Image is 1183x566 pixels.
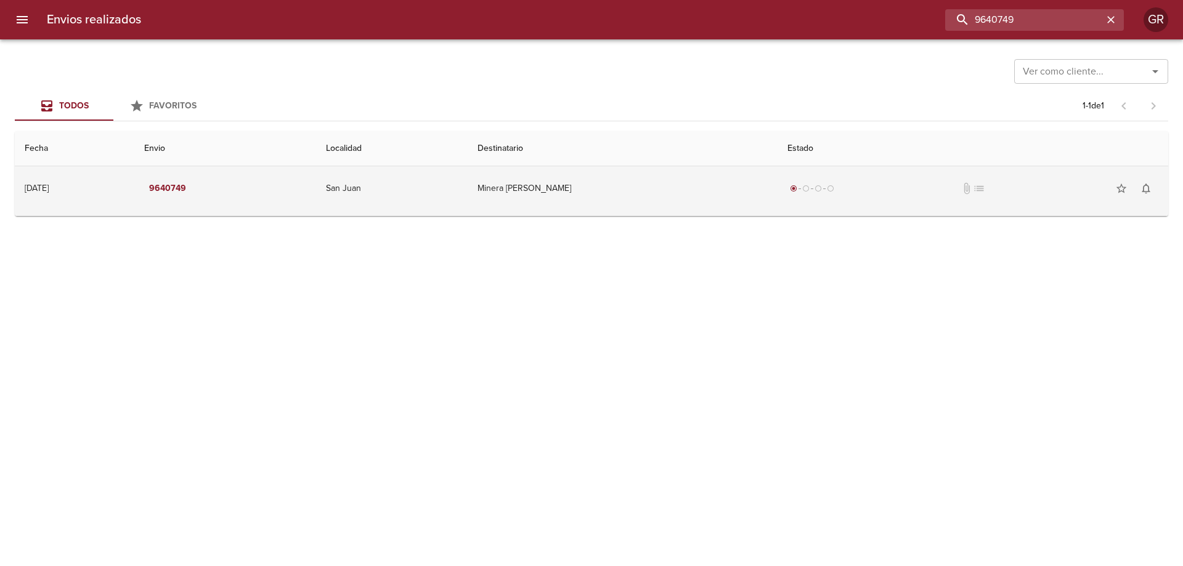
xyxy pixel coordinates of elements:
[468,166,777,211] td: Minera [PERSON_NAME]
[787,182,837,195] div: Generado
[134,131,316,166] th: Envio
[149,100,197,111] span: Favoritos
[945,9,1103,31] input: buscar
[25,183,49,193] div: [DATE]
[1109,99,1139,111] span: Pagina anterior
[790,185,797,192] span: radio_button_checked
[316,166,468,211] td: San Juan
[1115,182,1128,195] span: star_border
[47,10,141,30] h6: Envios realizados
[1109,176,1134,201] button: Agregar a favoritos
[15,131,134,166] th: Fecha
[1083,100,1104,112] p: 1 - 1 de 1
[316,131,468,166] th: Localidad
[1140,182,1152,195] span: notifications_none
[1139,91,1168,121] span: Pagina siguiente
[973,182,985,195] span: No tiene pedido asociado
[7,5,37,34] button: menu
[827,185,834,192] span: radio_button_unchecked
[15,91,212,121] div: Tabs Envios
[1144,7,1168,32] div: GR
[149,181,186,196] em: 9640749
[1147,63,1164,80] button: Abrir
[815,185,822,192] span: radio_button_unchecked
[802,185,810,192] span: radio_button_unchecked
[1134,176,1158,201] button: Activar notificaciones
[468,131,777,166] th: Destinatario
[144,177,191,200] button: 9640749
[961,182,973,195] span: No tiene documentos adjuntos
[778,131,1168,166] th: Estado
[15,131,1168,216] table: Tabla de envíos del cliente
[59,100,89,111] span: Todos
[1144,7,1168,32] div: Abrir información de usuario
